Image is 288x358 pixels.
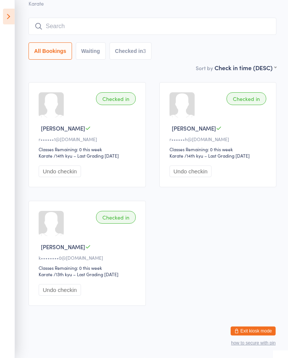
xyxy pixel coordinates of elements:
[231,326,276,335] button: Exit kiosk mode
[184,152,250,159] span: / 14th kyu – Last Grading [DATE]
[76,42,106,60] button: Waiting
[96,211,136,224] div: Checked in
[169,165,212,177] button: Undo checkin
[39,136,138,142] div: r••••••1@[DOMAIN_NAME]
[41,124,85,132] span: [PERSON_NAME]
[169,146,269,152] div: Classes Remaining: 0 this week
[41,243,85,251] span: [PERSON_NAME]
[214,63,276,72] div: Check in time (DESC)
[109,42,152,60] button: Checked in3
[169,152,183,159] div: Karate
[54,271,118,277] span: / 13th kyu – Last Grading [DATE]
[39,284,81,296] button: Undo checkin
[54,152,119,159] span: / 14th kyu – Last Grading [DATE]
[39,152,52,159] div: Karate
[39,254,138,261] div: k••••••••0@[DOMAIN_NAME]
[169,136,269,142] div: r••••••h@[DOMAIN_NAME]
[28,42,72,60] button: All Bookings
[39,146,138,152] div: Classes Remaining: 0 this week
[39,265,138,271] div: Classes Remaining: 0 this week
[231,340,276,346] button: how to secure with pin
[28,18,276,35] input: Search
[196,64,213,72] label: Sort by
[39,165,81,177] button: Undo checkin
[143,48,146,54] div: 3
[172,124,216,132] span: [PERSON_NAME]
[39,271,52,277] div: Karate
[226,92,266,105] div: Checked in
[96,92,136,105] div: Checked in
